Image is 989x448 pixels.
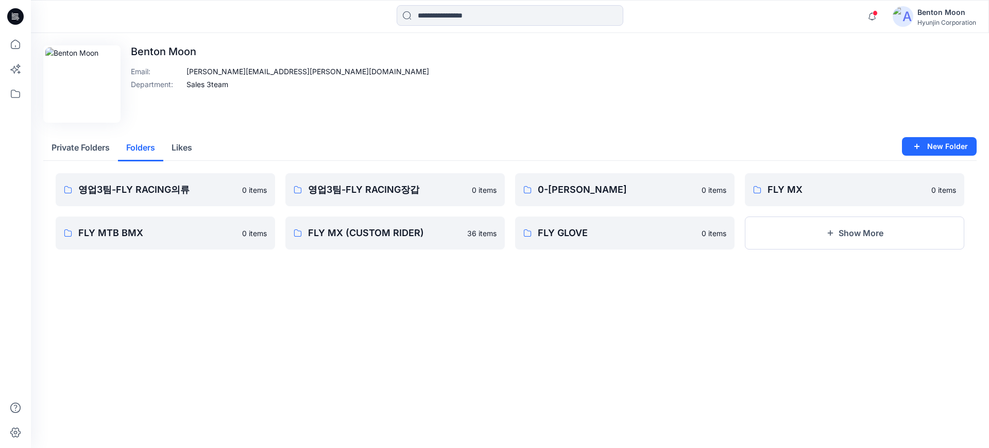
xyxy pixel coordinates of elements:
p: 0 items [702,228,726,239]
p: FLY MX [768,182,925,197]
a: 영업3팀-FLY RACING장갑0 items [285,173,505,206]
a: FLY MTB BMX0 items [56,217,275,250]
img: avatar [893,6,913,27]
button: Show More [745,217,964,250]
p: FLY MTB BMX [78,226,236,240]
p: 0 items [702,185,726,195]
p: 0 items [242,185,267,195]
p: [PERSON_NAME][EMAIL_ADDRESS][PERSON_NAME][DOMAIN_NAME] [186,66,429,77]
div: Benton Moon [917,6,976,19]
a: 0-[PERSON_NAME]0 items [515,173,735,206]
div: Hyunjin Corporation [917,19,976,26]
a: FLY MX (CUSTOM RIDER)36 items [285,217,505,250]
a: FLY GLOVE0 items [515,217,735,250]
p: 0 items [931,185,956,195]
p: 영업3팀-FLY RACING의류 [78,182,236,197]
button: Likes [163,135,200,161]
p: Department : [131,79,182,90]
a: 영업3팀-FLY RACING의류0 items [56,173,275,206]
a: FLY MX0 items [745,173,964,206]
p: 0 items [472,185,497,195]
p: FLY MX (CUSTOM RIDER) [308,226,461,240]
button: New Folder [902,137,977,156]
p: FLY GLOVE [538,226,695,240]
button: Folders [118,135,163,161]
button: Private Folders [43,135,118,161]
p: Email : [131,66,182,77]
p: 0 items [242,228,267,239]
p: 36 items [467,228,497,239]
p: Sales 3team [186,79,228,90]
p: 영업3팀-FLY RACING장갑 [308,182,466,197]
p: 0-[PERSON_NAME] [538,182,695,197]
p: Benton Moon [131,45,429,58]
img: Benton Moon [45,47,118,121]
